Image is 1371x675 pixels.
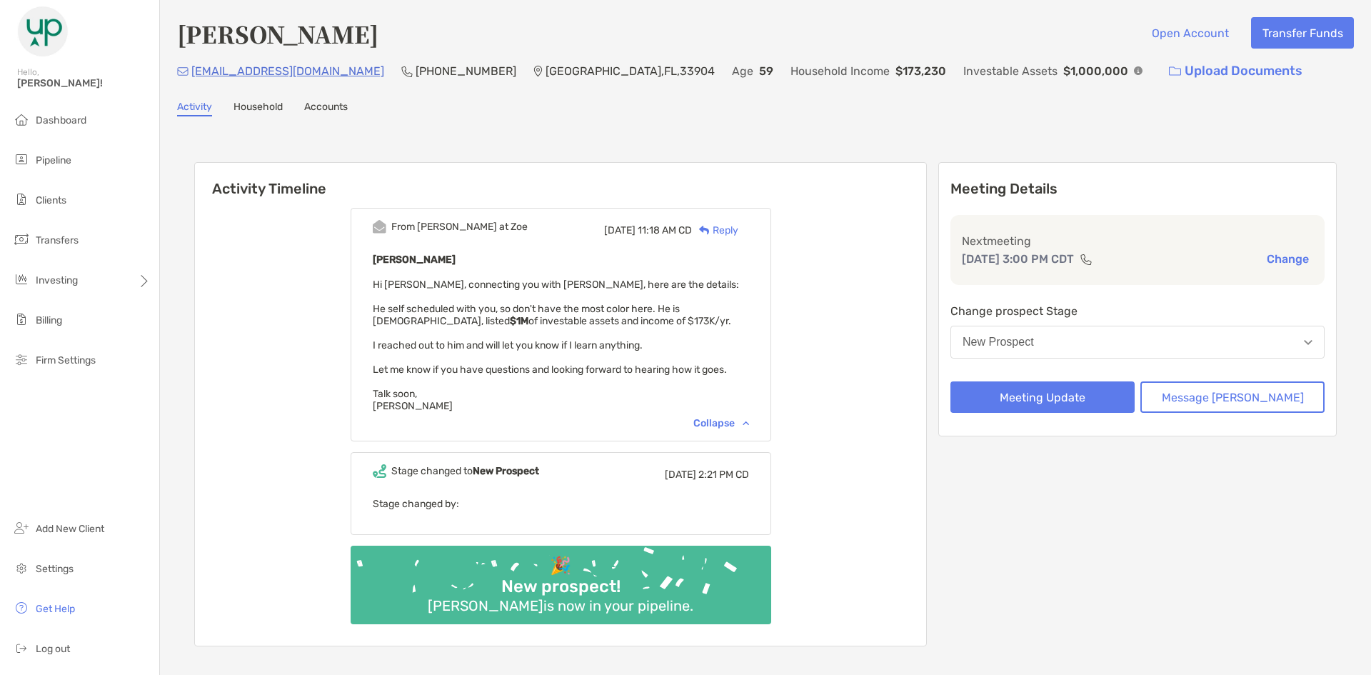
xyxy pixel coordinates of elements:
a: Household [233,101,283,116]
a: Upload Documents [1160,56,1312,86]
h4: [PERSON_NAME] [177,17,378,50]
img: transfers icon [13,231,30,248]
img: add_new_client icon [13,519,30,536]
img: logout icon [13,639,30,656]
span: Transfers [36,234,79,246]
span: Get Help [36,603,75,615]
img: billing icon [13,311,30,328]
img: pipeline icon [13,151,30,168]
p: Stage changed by: [373,495,749,513]
a: Accounts [304,101,348,116]
img: firm-settings icon [13,351,30,368]
p: Meeting Details [950,180,1325,198]
img: dashboard icon [13,111,30,128]
div: Reply [692,223,738,238]
div: [PERSON_NAME] is now in your pipeline. [422,597,699,614]
p: [GEOGRAPHIC_DATA] , FL , 33904 [546,62,715,80]
b: New Prospect [473,465,539,477]
div: From [PERSON_NAME] at Zoe [391,221,528,233]
img: settings icon [13,559,30,576]
p: $1,000,000 [1063,62,1128,80]
p: Investable Assets [963,62,1058,80]
div: Collapse [693,417,749,429]
p: Age [732,62,753,80]
span: Pipeline [36,154,71,166]
p: [EMAIL_ADDRESS][DOMAIN_NAME] [191,62,384,80]
img: Zoe Logo [17,6,69,57]
img: Chevron icon [743,421,749,425]
img: Email Icon [177,67,189,76]
div: 🎉 [544,556,577,576]
span: 2:21 PM CD [698,469,749,481]
b: [PERSON_NAME] [373,254,456,266]
span: Add New Client [36,523,104,535]
span: Firm Settings [36,354,96,366]
button: Message [PERSON_NAME] [1140,381,1325,413]
span: [PERSON_NAME]! [17,77,151,89]
p: $173,230 [895,62,946,80]
span: Hi [PERSON_NAME], connecting you with [PERSON_NAME], here are the details: He self scheduled with... [373,279,739,412]
h6: Activity Timeline [195,163,926,197]
button: Open Account [1140,17,1240,49]
p: Next meeting [962,232,1313,250]
p: [DATE] 3:00 PM CDT [962,250,1074,268]
div: Stage changed to [391,465,539,477]
span: Log out [36,643,70,655]
div: New prospect! [496,576,626,597]
a: Activity [177,101,212,116]
img: Location Icon [533,66,543,77]
img: Reply icon [699,226,710,235]
img: Open dropdown arrow [1304,340,1312,345]
div: New Prospect [963,336,1034,349]
span: [DATE] [604,224,636,236]
span: Investing [36,274,78,286]
img: Event icon [373,220,386,234]
img: Info Icon [1134,66,1142,75]
p: Change prospect Stage [950,302,1325,320]
button: Meeting Update [950,381,1135,413]
img: investing icon [13,271,30,288]
button: Change [1262,251,1313,266]
img: Event icon [373,464,386,478]
p: 59 [759,62,773,80]
span: Settings [36,563,74,575]
strong: $1M [510,315,528,327]
span: 11:18 AM CD [638,224,692,236]
span: Dashboard [36,114,86,126]
p: Household Income [790,62,890,80]
span: [DATE] [665,469,696,481]
img: Confetti [351,546,771,612]
span: Billing [36,314,62,326]
img: communication type [1080,254,1093,265]
img: button icon [1169,66,1181,76]
button: Transfer Funds [1251,17,1354,49]
button: New Prospect [950,326,1325,359]
img: get-help icon [13,599,30,616]
img: clients icon [13,191,30,208]
p: [PHONE_NUMBER] [416,62,516,80]
span: Clients [36,194,66,206]
img: Phone Icon [401,66,413,77]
